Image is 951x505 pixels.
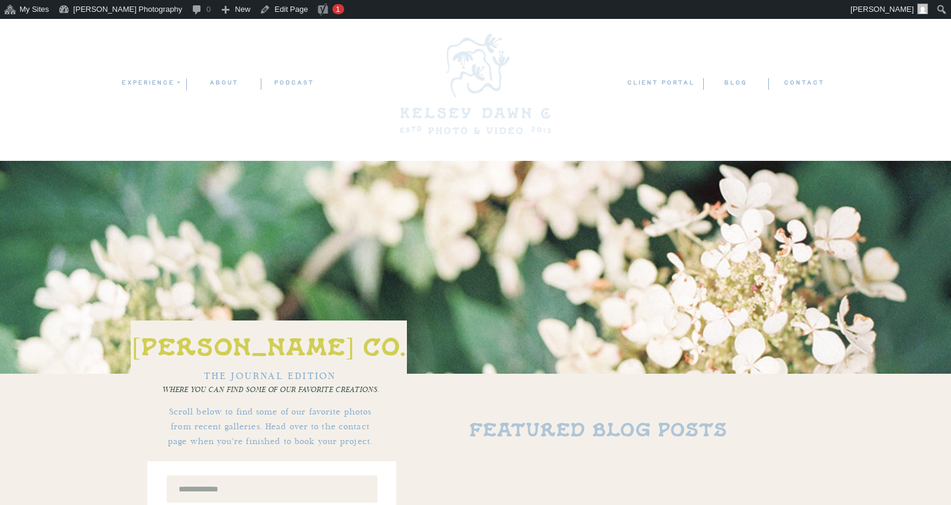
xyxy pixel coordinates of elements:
[121,77,179,88] a: experience
[164,405,377,451] p: Scroll below to find some of our favorite photos from recent galleries. Head over to the contact ...
[261,77,326,89] a: podcast
[131,335,407,364] h1: [PERSON_NAME] co.
[156,384,385,402] p: Where you can find some of our favorite creations.
[173,368,367,383] h3: the journal edition
[784,77,825,89] a: contact
[850,5,914,14] span: [PERSON_NAME]
[627,77,697,90] a: client portal
[336,5,340,14] span: 1
[703,77,768,89] a: blog
[469,420,800,455] h1: Featured Blog Posts
[187,77,261,89] a: ABOUT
